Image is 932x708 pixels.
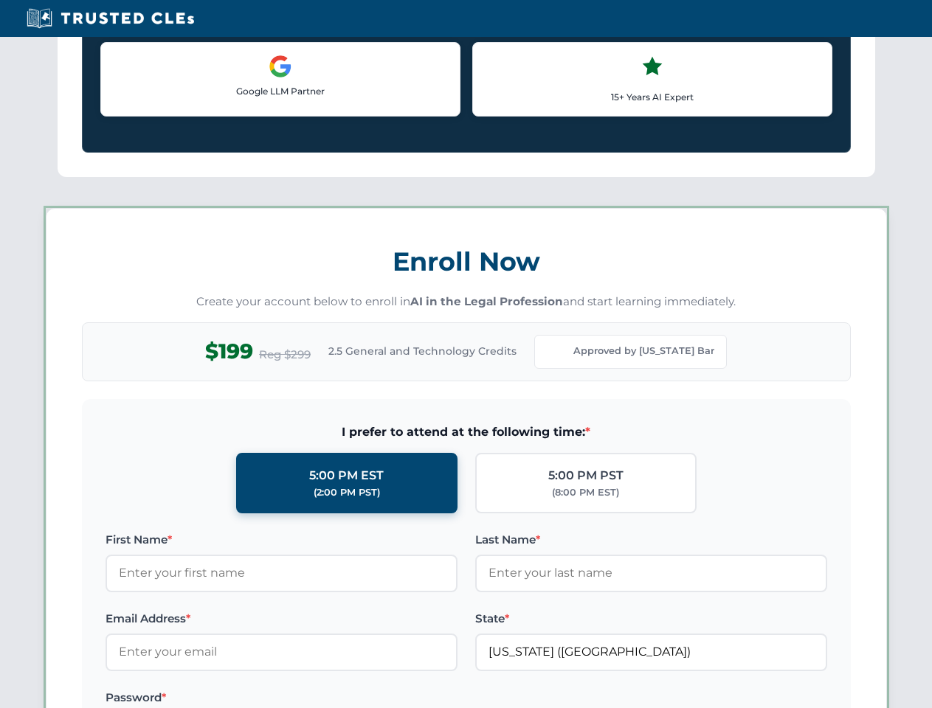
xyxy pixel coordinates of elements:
[106,610,458,628] label: Email Address
[309,466,384,485] div: 5:00 PM EST
[106,689,458,707] label: Password
[314,485,380,500] div: (2:00 PM PST)
[573,344,714,358] span: Approved by [US_STATE] Bar
[106,531,458,549] label: First Name
[106,634,458,670] input: Enter your email
[106,423,827,442] span: I prefer to attend at the following time:
[552,485,619,500] div: (8:00 PM EST)
[269,55,292,78] img: Google
[113,84,448,98] p: Google LLM Partner
[328,343,517,359] span: 2.5 General and Technology Credits
[548,466,624,485] div: 5:00 PM PST
[259,346,311,364] span: Reg $299
[82,294,851,310] p: Create your account below to enroll in and start learning immediately.
[485,90,820,104] p: 15+ Years AI Expert
[475,531,827,549] label: Last Name
[410,294,563,308] strong: AI in the Legal Profession
[22,7,199,29] img: Trusted CLEs
[475,634,827,670] input: Florida (FL)
[475,610,827,628] label: State
[475,555,827,591] input: Enter your last name
[547,341,567,362] img: Florida Bar
[82,238,851,285] h3: Enroll Now
[106,555,458,591] input: Enter your first name
[205,335,253,368] span: $199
